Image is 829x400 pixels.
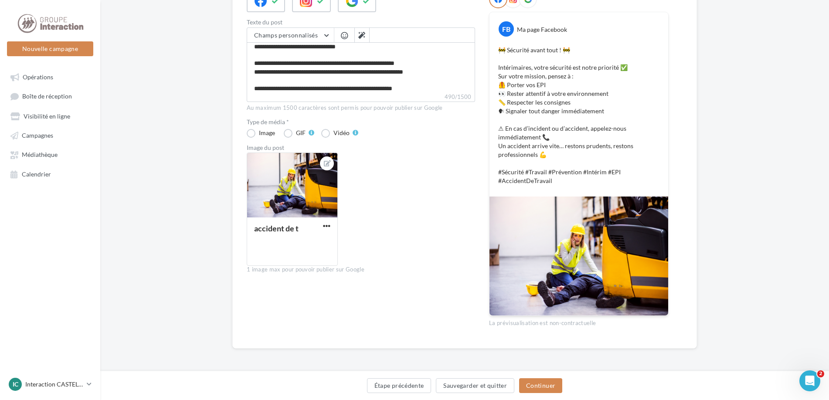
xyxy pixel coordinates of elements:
[333,130,350,136] div: Vidéo
[5,108,95,124] a: Visibilité en ligne
[517,25,567,34] div: Ma page Facebook
[247,104,475,112] div: Au maximum 1500 caractères sont permis pour pouvoir publier sur Google
[5,146,95,162] a: Médiathèque
[247,92,475,102] label: 490/1500
[5,69,95,85] a: Opérations
[247,28,334,43] button: Champs personnalisés
[367,378,431,393] button: Étape précédente
[499,21,514,37] div: FB
[436,378,514,393] button: Sauvegarder et quitter
[247,266,475,274] div: 1 image max pour pouvoir publier sur Google
[5,127,95,143] a: Campagnes
[23,73,53,81] span: Opérations
[498,46,659,185] p: 🚧 Sécurité avant tout ! 🚧 Intérimaires, votre sécurité est notre priorité ✅ Sur votre mission, pe...
[296,130,306,136] div: GIF
[254,31,318,39] span: Champs personnalisés
[817,370,824,377] span: 2
[22,93,72,100] span: Boîte de réception
[7,376,93,393] a: IC Interaction CASTELNAU
[247,19,475,25] label: Texte du post
[13,380,18,389] span: IC
[22,151,58,159] span: Médiathèque
[247,145,475,151] div: Image du post
[22,132,53,139] span: Campagnes
[22,170,51,178] span: Calendrier
[7,41,93,56] button: Nouvelle campagne
[254,224,299,233] div: accident de t
[489,316,669,327] div: La prévisualisation est non-contractuelle
[247,119,475,125] label: Type de média *
[25,380,83,389] p: Interaction CASTELNAU
[5,166,95,182] a: Calendrier
[5,88,95,104] a: Boîte de réception
[519,378,562,393] button: Continuer
[24,112,70,120] span: Visibilité en ligne
[259,130,275,136] div: Image
[799,370,820,391] iframe: Intercom live chat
